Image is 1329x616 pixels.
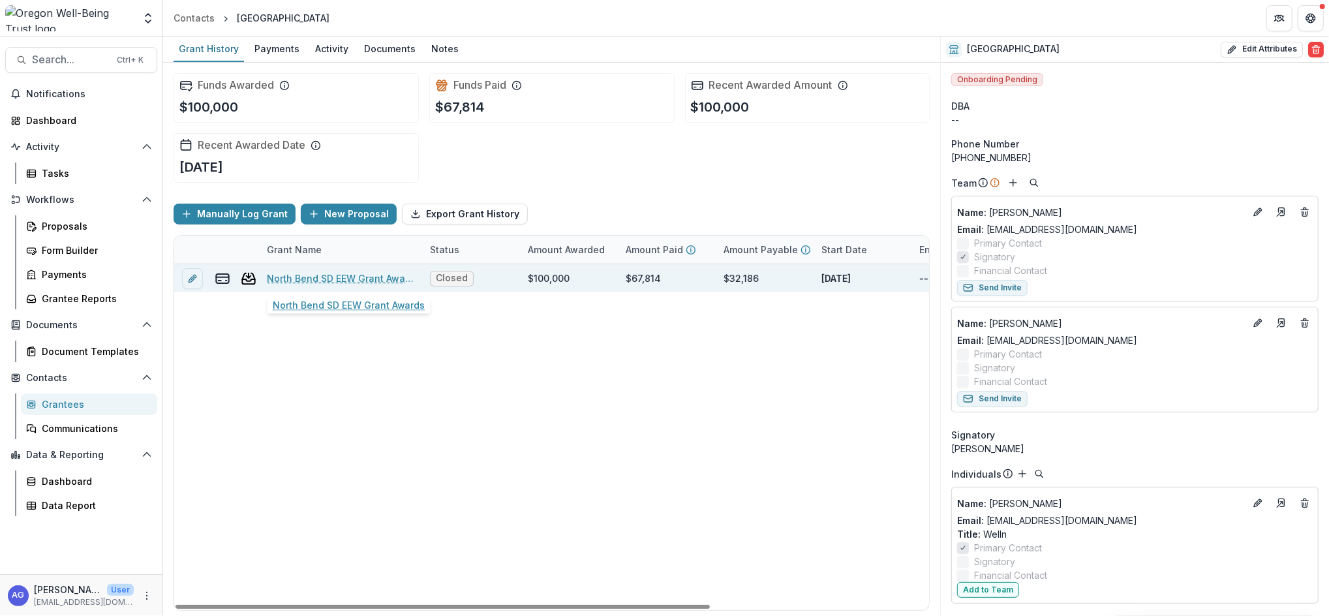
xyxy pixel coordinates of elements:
button: Deletes [1297,495,1313,511]
span: DBA [951,99,970,113]
div: Contacts [174,11,215,25]
div: End Date [911,236,1009,264]
div: End Date [911,243,968,256]
div: Communications [42,422,147,435]
span: Name : [957,207,986,218]
h2: Funds Paid [453,79,506,91]
div: Payments [42,268,147,281]
p: [DATE] [179,157,223,177]
a: Communications [21,418,157,439]
div: Status [422,236,520,264]
div: Amount Paid [618,236,716,264]
span: Title : [957,529,981,540]
div: Start Date [814,236,911,264]
div: Form Builder [42,243,147,257]
button: Search [1026,175,1042,191]
div: [PERSON_NAME] [951,442,1319,455]
div: Amount Payable [716,236,814,264]
div: [PHONE_NUMBER] [951,151,1319,164]
span: Name : [957,498,986,509]
p: [PERSON_NAME] [957,316,1245,330]
button: Get Help [1298,5,1324,31]
a: Notes [426,37,464,62]
a: Name: [PERSON_NAME] [957,497,1245,510]
h2: Funds Awarded [198,79,274,91]
button: view-payments [215,271,230,286]
p: Amount Paid [626,243,683,256]
p: [PERSON_NAME] [34,583,102,596]
div: Grant Name [259,243,329,256]
a: Grantee Reports [21,288,157,309]
span: Financial Contact [974,264,1047,277]
a: Email: [EMAIL_ADDRESS][DOMAIN_NAME] [957,333,1137,347]
p: User [107,584,134,596]
span: Primary Contact [974,347,1042,361]
a: Payments [249,37,305,62]
button: Edit [1250,204,1266,220]
button: Partners [1266,5,1292,31]
button: Open Contacts [5,367,157,388]
a: Proposals [21,215,157,237]
a: Tasks [21,162,157,184]
span: Search... [32,54,109,66]
span: Financial Contact [974,375,1047,388]
div: Amount Awarded [520,243,613,256]
a: Dashboard [5,110,157,131]
span: Name : [957,318,986,329]
a: Name: [PERSON_NAME] [957,206,1245,219]
div: Start Date [814,243,875,256]
span: Email: [957,224,984,235]
p: $100,000 [179,97,238,117]
div: Dashboard [26,114,147,127]
a: Data Report [21,495,157,516]
div: Amount Awarded [520,236,618,264]
div: Grantees [42,397,147,411]
p: $67,814 [435,97,484,117]
div: Asta Garmon [12,591,25,600]
p: $100,000 [691,97,750,117]
img: Oregon Well-Being Trust logo [5,5,134,31]
span: Signatory [974,250,1015,264]
button: Edit Attributes [1221,42,1303,57]
span: Documents [26,320,136,331]
div: Ctrl + K [114,53,146,67]
a: Go to contact [1271,202,1292,223]
button: New Proposal [301,204,397,224]
p: Welln [957,527,1313,541]
button: Open Data & Reporting [5,444,157,465]
button: Delete [1308,42,1324,57]
span: Closed [436,273,468,284]
button: Notifications [5,84,157,104]
div: $67,814 [626,271,661,285]
div: Documents [359,39,421,58]
a: Form Builder [21,239,157,261]
a: Email: [EMAIL_ADDRESS][DOMAIN_NAME] [957,223,1137,236]
div: Status [422,243,467,256]
div: Activity [310,39,354,58]
button: Open Documents [5,315,157,335]
a: Document Templates [21,341,157,362]
span: Email: [957,515,984,526]
span: Primary Contact [974,541,1042,555]
p: Team [951,176,977,190]
span: Data & Reporting [26,450,136,461]
div: $32,186 [724,271,759,285]
span: Onboarding Pending [951,73,1043,86]
div: Dashboard [42,474,147,488]
span: Phone Number [951,137,1019,151]
a: North Bend SD EEW Grant Awards [267,271,414,285]
p: [PERSON_NAME] [957,206,1245,219]
span: Email: [957,335,984,346]
button: Open Activity [5,136,157,157]
span: Signatory [951,428,995,442]
button: Search [1031,466,1047,482]
button: Edit [1250,315,1266,331]
a: Contacts [168,8,220,27]
span: Activity [26,142,136,153]
a: Grantees [21,393,157,415]
div: Grant History [174,39,244,58]
p: [PERSON_NAME] [957,497,1245,510]
span: Primary Contact [974,236,1042,250]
